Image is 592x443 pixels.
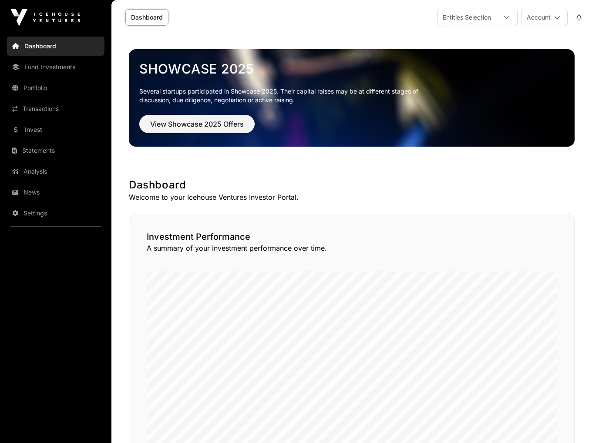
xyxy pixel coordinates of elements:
[7,204,104,223] a: Settings
[7,141,104,160] a: Statements
[7,78,104,97] a: Portfolio
[521,9,568,26] button: Account
[10,9,80,26] img: Icehouse Ventures Logo
[139,61,564,77] a: Showcase 2025
[125,9,168,26] a: Dashboard
[139,115,255,133] button: View Showcase 2025 Offers
[7,183,104,202] a: News
[437,9,496,26] div: Entities Selection
[7,37,104,56] a: Dashboard
[150,119,244,129] span: View Showcase 2025 Offers
[7,57,104,77] a: Fund Investments
[147,243,557,253] p: A summary of your investment performance over time.
[129,192,575,202] p: Welcome to your Icehouse Ventures Investor Portal.
[139,124,255,132] a: View Showcase 2025 Offers
[7,99,104,118] a: Transactions
[548,401,592,443] iframe: Chat Widget
[147,231,557,243] h2: Investment Performance
[129,49,575,147] img: Showcase 2025
[7,162,104,181] a: Analysis
[129,178,575,192] h1: Dashboard
[139,87,432,104] p: Several startups participated in Showcase 2025. Their capital raises may be at different stages o...
[7,120,104,139] a: Invest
